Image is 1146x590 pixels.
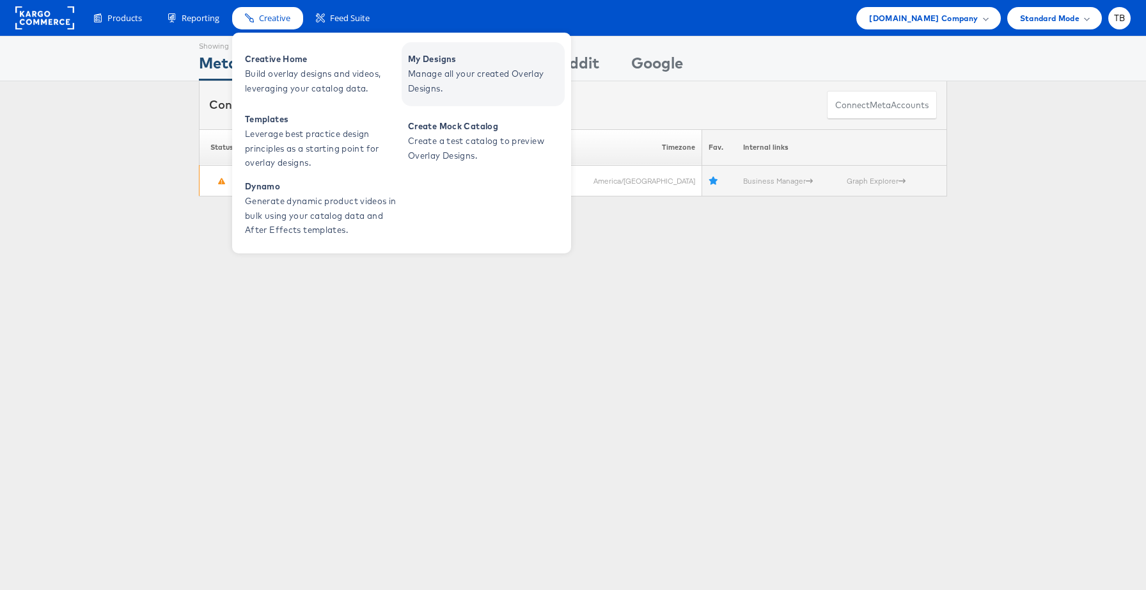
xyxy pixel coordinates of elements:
[557,166,702,196] td: America/[GEOGRAPHIC_DATA]
[182,12,219,24] span: Reporting
[245,112,398,127] span: Templates
[330,12,370,24] span: Feed Suite
[107,12,142,24] span: Products
[209,97,350,113] div: Connected accounts
[245,127,398,170] span: Leverage best practice design principles as a starting point for overlay designs.
[869,12,978,25] span: [DOMAIN_NAME] Company
[557,129,702,166] th: Timezone
[239,177,402,241] a: Dynamo Generate dynamic product videos in bulk using your catalog data and After Effects templates.
[870,99,891,111] span: meta
[245,67,398,96] span: Build overlay designs and videos, leveraging your catalog data.
[259,12,290,24] span: Creative
[408,67,561,96] span: Manage all your created Overlay Designs.
[408,52,561,67] span: My Designs
[408,119,561,134] span: Create Mock Catalog
[200,129,246,166] th: Status
[631,52,683,81] div: Google
[245,194,398,237] span: Generate dynamic product videos in bulk using your catalog data and After Effects templates.
[402,109,565,173] a: Create Mock Catalog Create a test catalog to preview Overlay Designs.
[1020,12,1079,25] span: Standard Mode
[402,42,565,106] a: My Designs Manage all your created Overlay Designs.
[743,176,813,186] a: Business Manager
[551,52,599,81] div: Reddit
[847,176,906,186] a: Graph Explorer
[239,109,402,173] a: Templates Leverage best practice design principles as a starting point for overlay designs.
[239,42,402,106] a: Creative Home Build overlay designs and videos, leveraging your catalog data.
[1114,14,1126,22] span: TB
[245,179,398,194] span: Dynamo
[199,36,238,52] div: Showing
[408,134,561,163] span: Create a test catalog to preview Overlay Designs.
[199,52,238,81] div: Meta
[827,91,937,120] button: ConnectmetaAccounts
[245,52,398,67] span: Creative Home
